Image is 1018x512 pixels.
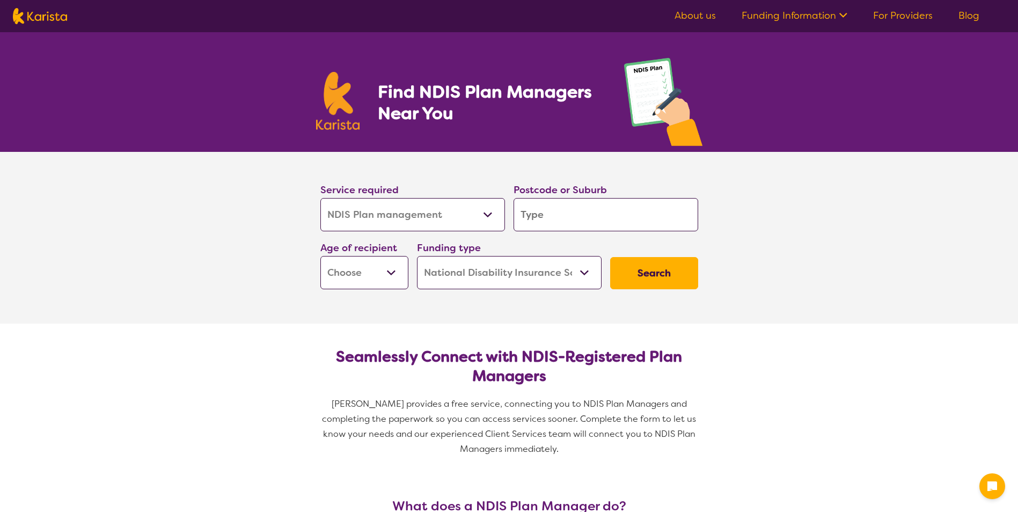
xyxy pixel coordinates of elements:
[13,8,67,24] img: Karista logo
[958,9,979,22] a: Blog
[417,242,481,254] label: Funding type
[610,257,698,289] button: Search
[624,58,702,152] img: plan-management
[316,72,360,130] img: Karista logo
[320,242,397,254] label: Age of recipient
[514,184,607,196] label: Postcode or Suburb
[675,9,716,22] a: About us
[873,9,933,22] a: For Providers
[378,81,602,124] h1: Find NDIS Plan Managers Near You
[322,398,698,455] span: [PERSON_NAME] provides a free service, connecting you to NDIS Plan Managers and completing the pa...
[742,9,847,22] a: Funding Information
[329,347,690,386] h2: Seamlessly Connect with NDIS-Registered Plan Managers
[320,184,399,196] label: Service required
[514,198,698,231] input: Type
